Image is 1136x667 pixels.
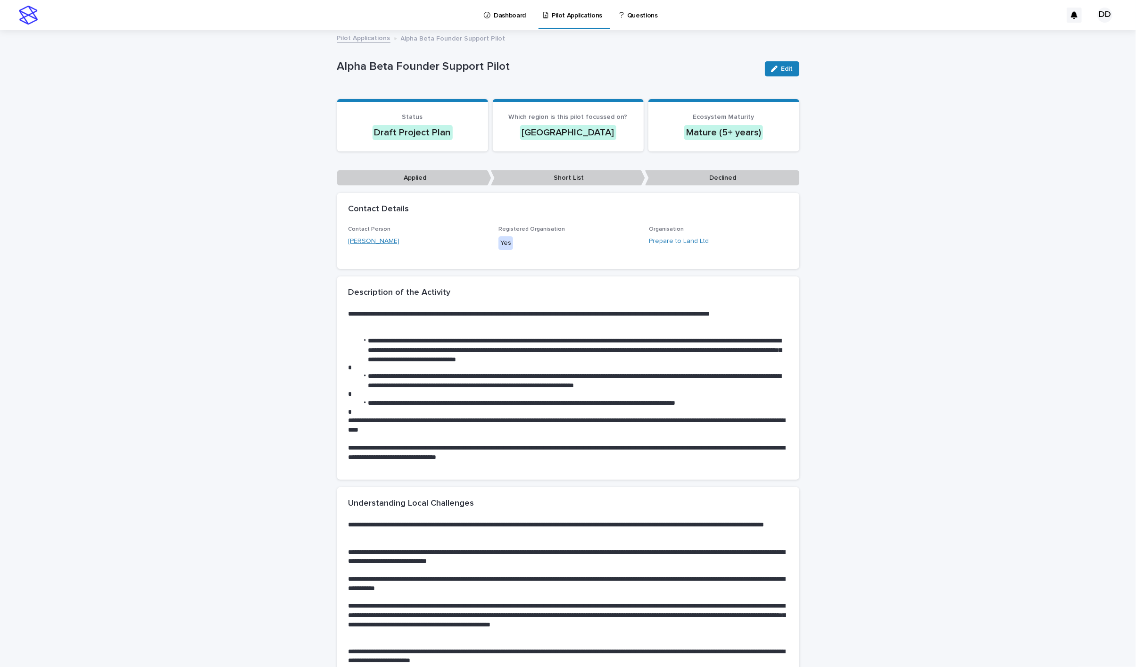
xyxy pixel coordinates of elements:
button: Edit [765,61,799,76]
div: Mature (5+ years) [684,125,763,140]
h2: Contact Details [348,204,409,215]
p: Alpha Beta Founder Support Pilot [337,60,757,74]
span: Edit [781,66,793,72]
span: Contact Person [348,226,391,232]
span: Status [402,114,423,120]
h2: Understanding Local Challenges [348,499,474,509]
div: Draft Project Plan [373,125,453,140]
p: Declined [645,170,799,186]
span: Organisation [649,226,684,232]
span: Ecosystem Maturity [693,114,755,120]
img: stacker-logo-s-only.png [19,6,38,25]
p: Applied [337,170,491,186]
p: Alpha Beta Founder Support Pilot [401,33,506,43]
p: Short List [491,170,645,186]
h2: Description of the Activity [348,288,451,298]
a: Pilot Applications [337,32,390,43]
div: DD [1097,8,1112,23]
a: Prepare to Land Ltd [649,236,709,246]
div: [GEOGRAPHIC_DATA] [520,125,616,140]
a: [PERSON_NAME] [348,236,400,246]
span: Which region is this pilot focussed on? [509,114,628,120]
div: Yes [498,236,513,250]
span: Registered Organisation [498,226,565,232]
